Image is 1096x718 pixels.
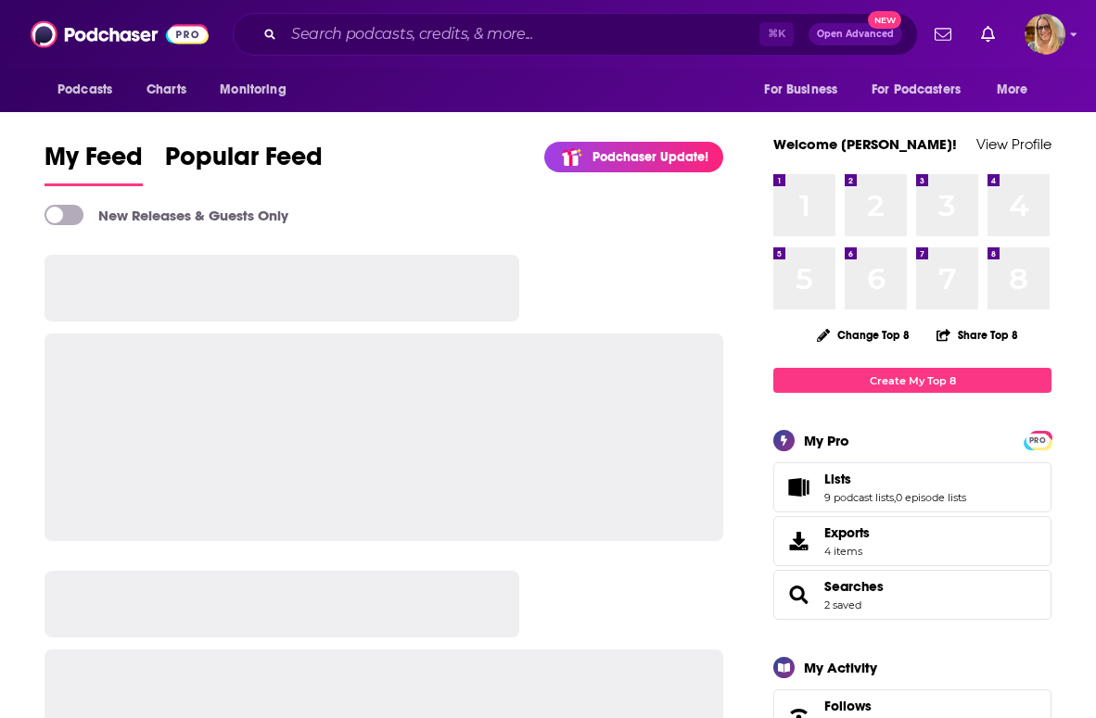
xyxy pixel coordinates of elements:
button: Share Top 8 [936,317,1019,353]
a: Searches [824,578,884,595]
a: Lists [780,474,817,500]
button: open menu [207,72,310,107]
a: Follows [824,698,988,714]
div: My Pro [804,432,849,449]
span: More [997,77,1028,103]
span: For Podcasters [872,77,961,103]
div: My Activity [804,659,877,676]
button: Change Top 8 [806,323,921,346]
a: Create My Top 8 [773,368,1051,393]
img: Podchaser - Follow, Share and Rate Podcasts [31,17,209,52]
button: open menu [45,72,136,107]
span: Logged in as StacHart [1025,14,1065,55]
span: Exports [780,528,817,554]
span: My Feed [45,141,143,183]
span: Lists [824,471,851,487]
a: 2 saved [824,598,861,611]
a: Lists [824,471,966,487]
span: Monitoring [220,77,286,103]
a: Charts [134,72,198,107]
button: open menu [751,72,860,107]
span: PRO [1026,434,1049,447]
a: 9 podcast lists [824,491,894,504]
span: Podcasts [57,77,112,103]
span: Searches [773,570,1051,620]
a: View Profile [976,135,1051,153]
span: New [868,11,901,29]
p: Podchaser Update! [593,149,708,165]
span: , [894,491,896,504]
button: Show profile menu [1025,14,1065,55]
a: My Feed [45,141,143,186]
a: Exports [773,516,1051,566]
span: Exports [824,524,870,541]
span: Charts [147,77,186,103]
input: Search podcasts, credits, & more... [284,19,759,49]
span: Follows [824,698,872,714]
a: New Releases & Guests Only [45,205,288,225]
a: Show notifications dropdown [927,19,959,50]
a: Show notifications dropdown [974,19,1002,50]
a: Searches [780,582,817,608]
span: Popular Feed [165,141,323,183]
span: ⌘ K [759,22,794,46]
span: 4 items [824,545,870,558]
a: PRO [1026,433,1049,447]
button: Open AdvancedNew [809,23,902,45]
div: Search podcasts, credits, & more... [233,13,918,56]
a: Welcome [PERSON_NAME]! [773,135,957,153]
button: open menu [984,72,1051,107]
a: 0 episode lists [896,491,966,504]
img: User Profile [1025,14,1065,55]
span: For Business [764,77,837,103]
a: Popular Feed [165,141,323,186]
button: open menu [860,72,988,107]
span: Lists [773,462,1051,512]
span: Open Advanced [817,30,894,39]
